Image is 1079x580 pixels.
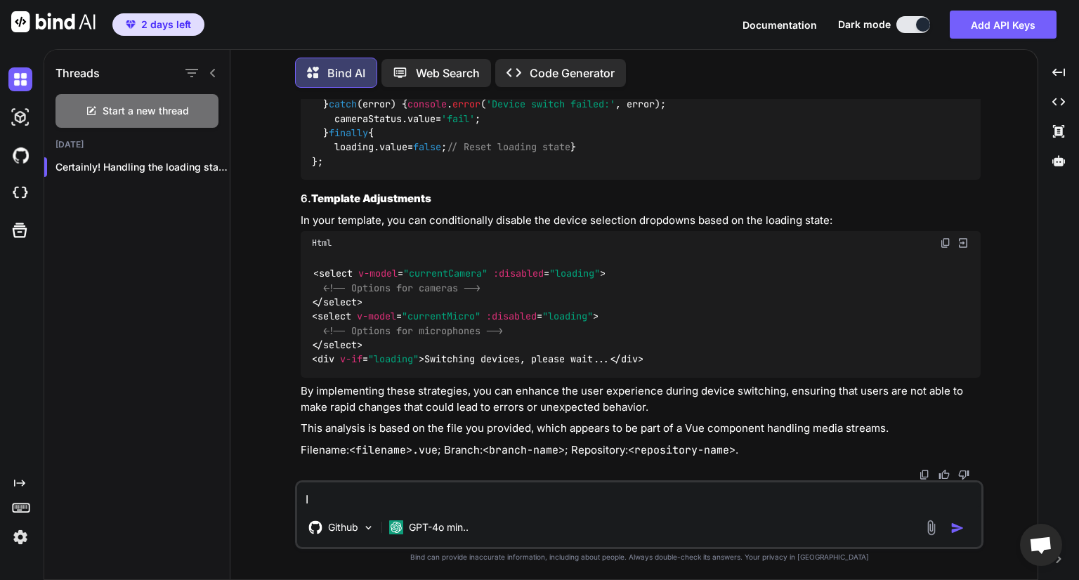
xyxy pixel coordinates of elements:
img: Open in Browser [957,237,969,249]
span: 'fail' [441,112,475,125]
img: premium [126,20,136,29]
p: Code Generator [530,65,615,81]
span: < = = > [312,310,599,323]
a: Open de chat [1020,524,1062,566]
span: select [323,296,357,308]
span: false [413,141,441,154]
span: div [318,353,334,366]
code: <repository-name> [628,443,735,457]
span: 'Device switch failed:' [486,98,615,111]
img: like [939,469,950,480]
h1: Threads [55,65,100,81]
img: darkChat [8,67,32,91]
span: select [318,310,351,323]
span: "loading" [542,310,593,323]
button: Documentation [743,18,817,32]
span: value [407,112,436,125]
span: value [379,141,407,154]
span: select [319,267,353,279]
span: error [452,98,480,111]
span: select [323,338,357,351]
span: "currentCamera" [403,267,488,279]
p: Web Search [416,65,480,81]
span: </ > [312,338,362,351]
span: < = = > [313,267,606,279]
span: :disabled [493,267,544,279]
span: Start a new thread [103,104,189,118]
img: Pick Models [362,522,374,534]
span: <!-- Options for microphones --> [323,324,503,337]
span: < = > [312,353,424,366]
span: <!-- Options for cameras --> [323,282,480,294]
code: <branch-name> [483,443,565,457]
p: By implementing these strategies, you can enhance the user experience during device switching, en... [301,383,981,415]
img: settings [8,525,32,549]
span: Html [312,237,332,249]
span: :disabled [486,310,537,323]
h2: [DATE] [44,139,230,150]
p: Bind can provide inaccurate information, including about people. Always double-check its answers.... [295,552,983,562]
span: Documentation [743,19,817,31]
span: catch [329,98,357,111]
span: finally [329,126,368,139]
img: GPT-4o mini [389,520,403,534]
p: Github [328,520,358,534]
span: console [407,98,447,111]
span: </ > [610,353,643,366]
span: 2 days left [141,18,191,32]
img: cloudideIcon [8,181,32,205]
p: GPT-4o min.. [409,520,469,534]
button: premium2 days left [112,13,204,36]
h3: 6. [301,191,981,207]
p: Bind AI [327,65,365,81]
code: <filename>.vue [349,443,438,457]
span: div [621,353,638,366]
span: // Reset loading state [447,141,570,154]
p: Filename: ; Branch: ; Repository: . [301,442,981,459]
img: githubDark [8,143,32,167]
span: v-if [340,353,362,366]
span: v-model [357,310,396,323]
span: </ > [312,296,362,308]
p: This analysis is based on the file you provided, which appears to be part of a Vue component hand... [301,421,981,437]
img: copy [940,237,951,249]
img: icon [950,521,964,535]
p: Certainly! Handling the loading state effectively during... [55,160,230,174]
p: In your template, you can conditionally disable the device selection dropdowns based on the loadi... [301,213,981,229]
img: attachment [923,520,939,536]
span: "loading" [549,267,600,279]
img: Bind AI [11,11,96,32]
img: darkAi-studio [8,105,32,129]
span: "currentMicro" [402,310,480,323]
button: Add API Keys [950,11,1057,39]
textarea: I [297,482,981,508]
img: dislike [958,469,969,480]
img: copy [919,469,930,480]
span: "loading" [368,353,419,366]
span: v-model [358,267,398,279]
span: Dark mode [838,18,891,32]
strong: Template Adjustments [311,192,431,205]
code: Switching devices, please wait... [312,266,644,367]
